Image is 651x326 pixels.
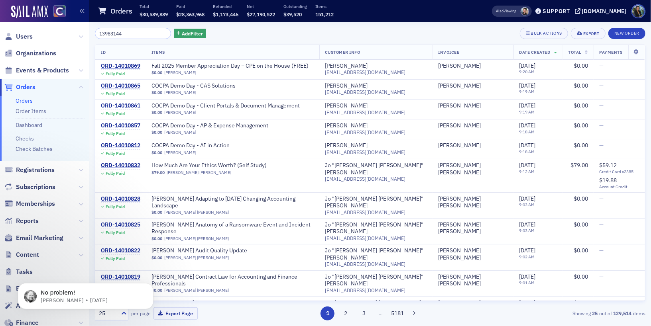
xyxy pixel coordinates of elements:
span: [EMAIL_ADDRESS][DOMAIN_NAME] [325,149,405,155]
span: Melissa Armstrong [438,62,508,70]
a: [PERSON_NAME] Audit Quality Update [151,247,252,254]
span: $27,190,522 [247,11,275,18]
span: [EMAIL_ADDRESS][DOMAIN_NAME] [325,89,405,95]
div: Fully Paid [106,204,125,209]
button: Export [571,28,606,39]
a: Subscriptions [4,183,55,191]
div: ORD-14010828 [101,195,140,203]
span: ID [101,49,106,55]
time: 9:12 AM [519,169,535,174]
div: ORD-14010861 [101,102,140,109]
a: Jo "[PERSON_NAME] [PERSON_NAME]" [PERSON_NAME] [325,299,427,313]
span: Jo Ann Giddings [438,273,508,287]
span: Melissa Armstrong [438,142,508,149]
button: [DOMAIN_NAME] [575,8,629,14]
p: Outstanding [283,4,307,9]
a: [PERSON_NAME] [PERSON_NAME] [438,221,508,235]
div: [PERSON_NAME] [438,142,481,149]
div: [PERSON_NAME] [PERSON_NAME] [438,247,508,261]
div: ORD-14010865 [101,82,140,90]
a: [PERSON_NAME] [325,62,368,70]
span: $28,363,968 [176,11,205,18]
a: Automations [4,301,53,310]
span: $0.00 [574,62,588,69]
span: Melissa Armstrong [438,102,508,109]
a: ORD-14010825 [101,221,140,228]
div: Jo "[PERSON_NAME] [PERSON_NAME]" [PERSON_NAME] [325,247,427,261]
a: COCPA Demo Day - CAS Solutions [151,82,252,90]
div: Fully Paid [106,111,125,116]
span: [EMAIL_ADDRESS][DOMAIN_NAME] [325,261,405,267]
a: View Homepage [48,5,66,19]
span: — [599,195,604,202]
span: COCPA Demo Day - Client Portals & Document Management [151,102,300,109]
div: [PERSON_NAME] [PERSON_NAME] [438,195,508,209]
div: Fully Paid [106,151,125,156]
iframe: Intercom notifications message [6,266,165,322]
span: $0.00 [151,90,162,95]
span: [EMAIL_ADDRESS][DOMAIN_NAME] [325,235,405,241]
a: [PERSON_NAME] [PERSON_NAME] [438,273,508,287]
a: [PERSON_NAME] [438,82,481,90]
span: $0.00 [151,130,162,135]
div: Fully Paid [106,230,125,235]
span: [DATE] [519,62,535,69]
p: Items [315,4,334,9]
p: Refunded [213,4,238,9]
span: [DATE] [519,162,535,169]
span: $0.00 [151,255,162,260]
div: ORD-14010822 [101,247,140,254]
a: Jo "[PERSON_NAME] [PERSON_NAME]" [PERSON_NAME] [325,162,427,176]
time: 9:20 AM [519,69,535,74]
img: SailAMX [11,6,48,18]
span: Melissa Armstrong [438,122,508,129]
span: $0.00 [151,110,162,115]
span: Users [16,32,33,41]
span: $19.88 [599,177,617,184]
span: $79.00 [570,162,588,169]
span: Surgent's Anatomy of a Ransomware Event and Incident Response [151,221,314,235]
a: Organizations [4,49,56,58]
span: [DATE] [519,273,535,280]
span: — [599,142,604,149]
span: $0.00 [574,299,588,306]
span: Invoicee [438,49,459,55]
span: [DATE] [519,247,535,254]
time: 9:18 AM [519,129,535,135]
span: [DATE] [519,221,535,228]
time: 9:19 AM [519,89,535,94]
a: [PERSON_NAME] [325,122,368,129]
div: Bulk Actions [531,31,562,35]
span: Surgent's Contract Law for Accounting and Finance Professionals [151,273,314,287]
time: 9:02 AM [519,254,535,260]
div: [PERSON_NAME] [325,102,368,109]
span: Pamela Galey-Coleman [521,7,529,16]
span: Account Credit [599,184,639,189]
div: [PERSON_NAME] [325,142,368,149]
span: $0.00 [151,236,162,241]
a: Email Marketing [4,234,63,242]
span: Content [16,250,39,259]
a: Jo "[PERSON_NAME] [PERSON_NAME]" [PERSON_NAME] [325,195,427,209]
span: [EMAIL_ADDRESS][DOMAIN_NAME] [325,176,405,182]
div: [PERSON_NAME] [438,122,481,129]
div: Fully Paid [106,131,125,136]
span: $0.00 [151,210,162,215]
span: 151,212 [315,11,334,18]
button: 5181 [390,306,404,320]
a: ORD-14010857 [101,122,140,129]
span: Reports [16,217,39,225]
div: ORD-14010812 [101,142,140,149]
a: Users [4,32,33,41]
button: AddFilter [174,29,207,39]
span: Melissa Armstrong [438,82,508,90]
a: [PERSON_NAME] [438,102,481,109]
